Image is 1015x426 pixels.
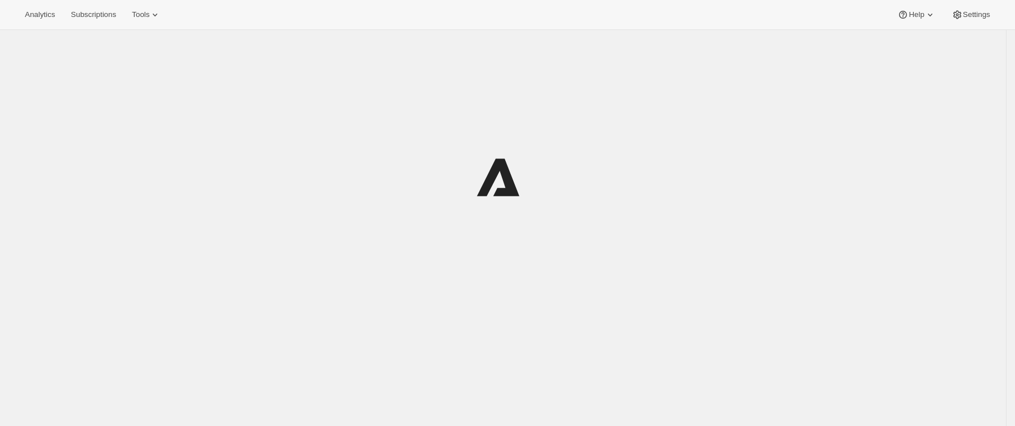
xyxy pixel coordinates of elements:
button: Settings [945,7,997,23]
span: Analytics [25,10,55,19]
button: Help [891,7,942,23]
span: Subscriptions [71,10,116,19]
button: Subscriptions [64,7,123,23]
span: Help [909,10,924,19]
button: Tools [125,7,167,23]
span: Settings [963,10,990,19]
button: Analytics [18,7,62,23]
span: Tools [132,10,149,19]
